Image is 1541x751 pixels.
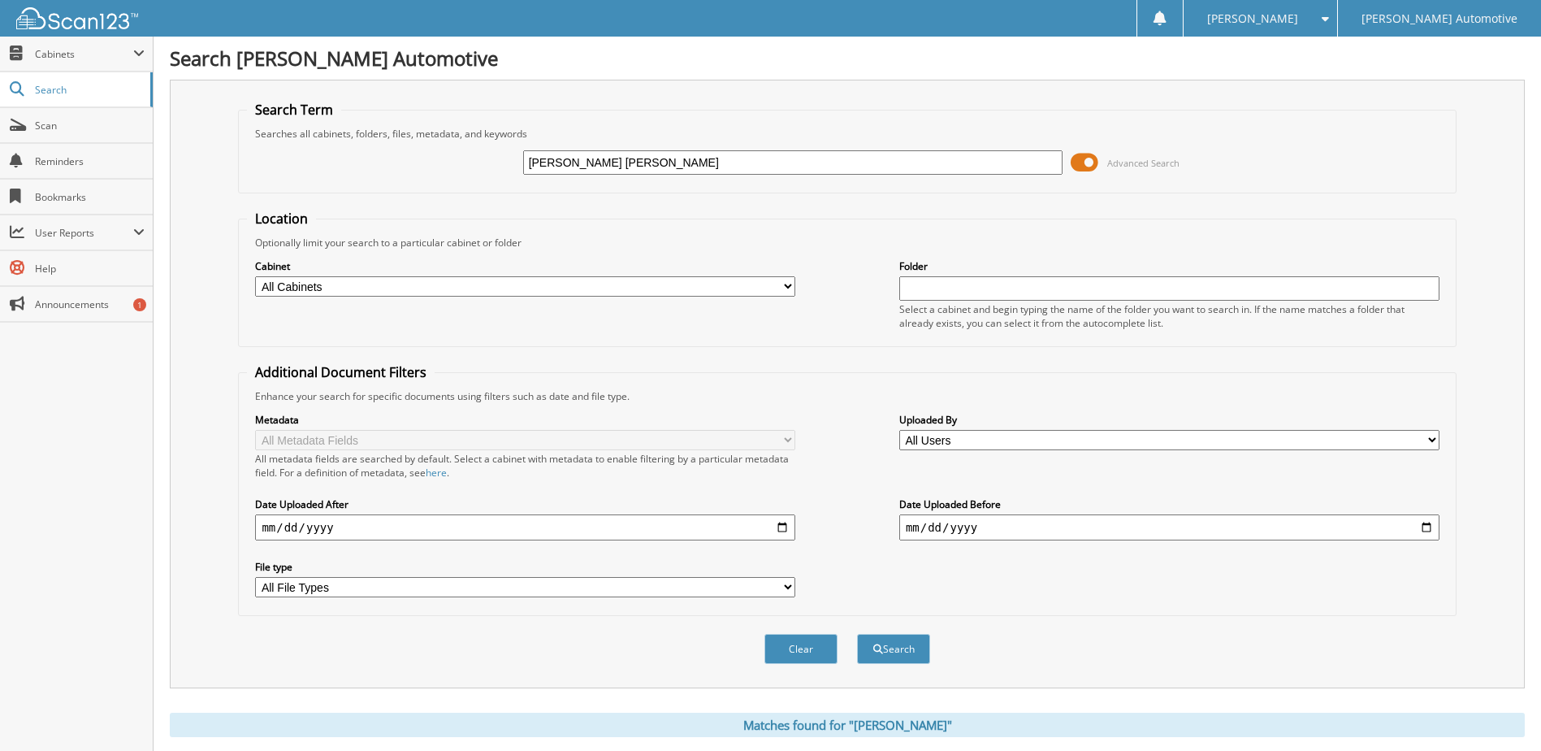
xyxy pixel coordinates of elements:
[35,190,145,204] span: Bookmarks
[170,713,1525,737] div: Matches found for "[PERSON_NAME]"
[35,119,145,132] span: Scan
[35,47,133,61] span: Cabinets
[899,259,1439,273] label: Folder
[247,236,1447,250] div: Optionally limit your search to a particular cabinet or folder
[247,210,316,228] legend: Location
[857,634,930,664] button: Search
[1207,14,1298,24] span: [PERSON_NAME]
[35,226,133,240] span: User Reports
[255,259,795,273] label: Cabinet
[170,45,1525,72] h1: Search [PERSON_NAME] Automotive
[247,127,1447,141] div: Searches all cabinets, folders, files, metadata, and keywords
[764,634,838,664] button: Clear
[247,101,341,119] legend: Search Term
[133,298,146,311] div: 1
[255,514,795,540] input: start
[255,497,795,511] label: Date Uploaded After
[255,560,795,574] label: File type
[1107,157,1180,169] span: Advanced Search
[899,302,1439,330] div: Select a cabinet and begin typing the name of the folder you want to search in. If the name match...
[16,7,138,29] img: scan123-logo-white.svg
[35,83,142,97] span: Search
[255,413,795,427] label: Metadata
[899,514,1439,540] input: end
[426,466,447,480] a: here
[35,297,145,311] span: Announcements
[35,154,145,168] span: Reminders
[899,413,1439,427] label: Uploaded By
[899,497,1439,511] label: Date Uploaded Before
[247,363,435,381] legend: Additional Document Filters
[247,389,1447,403] div: Enhance your search for specific documents using filters such as date and file type.
[255,452,795,480] div: All metadata fields are searched by default. Select a cabinet with metadata to enable filtering b...
[1460,673,1541,751] iframe: Chat Widget
[35,262,145,276] span: Help
[1361,14,1517,24] span: [PERSON_NAME] Automotive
